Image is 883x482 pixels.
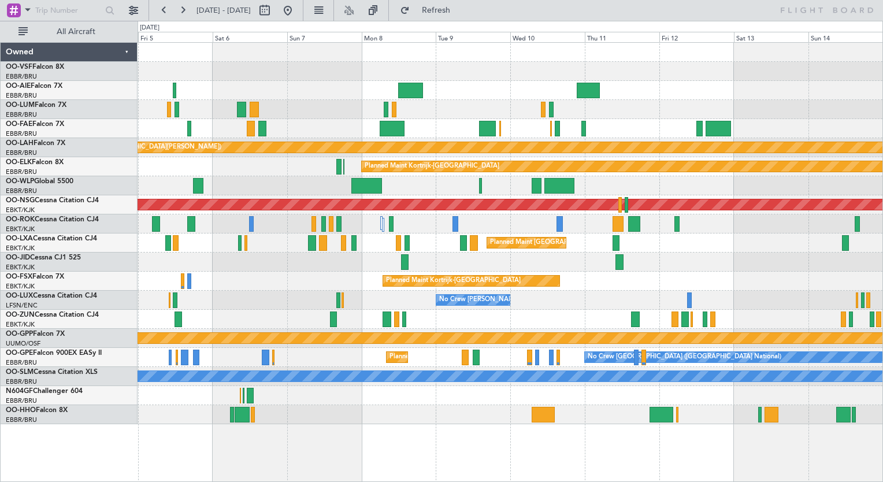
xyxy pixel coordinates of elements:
[6,273,32,280] span: OO-FSX
[6,244,35,253] a: EBKT/KJK
[6,91,37,100] a: EBBR/BRU
[6,159,64,166] a: OO-ELKFalcon 8X
[6,369,98,376] a: OO-SLMCessna Citation XLS
[6,121,64,128] a: OO-FAEFalcon 7X
[6,331,33,338] span: OO-GPP
[6,320,35,329] a: EBKT/KJK
[6,197,35,204] span: OO-NSG
[588,348,781,366] div: No Crew [GEOGRAPHIC_DATA] ([GEOGRAPHIC_DATA] National)
[6,216,99,223] a: OO-ROKCessna Citation CJ4
[6,416,37,424] a: EBBR/BRU
[6,129,37,138] a: EBBR/BRU
[6,178,34,185] span: OO-WLP
[510,32,585,42] div: Wed 10
[6,159,32,166] span: OO-ELK
[30,28,122,36] span: All Aircraft
[140,23,159,33] div: [DATE]
[6,301,38,310] a: LFSN/ENC
[6,273,64,280] a: OO-FSXFalcon 7X
[6,388,83,395] a: N604GFChallenger 604
[35,2,102,19] input: Trip Number
[6,235,33,242] span: OO-LXA
[6,292,97,299] a: OO-LUXCessna Citation CJ4
[6,254,30,261] span: OO-JID
[6,140,34,147] span: OO-LAH
[6,312,99,318] a: OO-ZUNCessna Citation CJ4
[6,206,35,214] a: EBKT/KJK
[6,339,40,348] a: UUMO/OSF
[196,5,251,16] span: [DATE] - [DATE]
[6,168,37,176] a: EBBR/BRU
[6,110,37,119] a: EBBR/BRU
[6,358,37,367] a: EBBR/BRU
[6,187,37,195] a: EBBR/BRU
[6,121,32,128] span: OO-FAE
[6,388,33,395] span: N604GF
[362,32,436,42] div: Mon 8
[412,6,461,14] span: Refresh
[6,292,33,299] span: OO-LUX
[6,377,37,386] a: EBBR/BRU
[6,216,35,223] span: OO-ROK
[659,32,734,42] div: Fri 12
[734,32,808,42] div: Sat 13
[6,72,37,81] a: EBBR/BRU
[6,407,68,414] a: OO-HHOFalcon 8X
[6,263,35,272] a: EBKT/KJK
[6,140,65,147] a: OO-LAHFalcon 7X
[6,149,37,157] a: EBBR/BRU
[395,1,464,20] button: Refresh
[386,272,521,290] div: Planned Maint Kortrijk-[GEOGRAPHIC_DATA]
[6,312,35,318] span: OO-ZUN
[389,348,599,366] div: Planned Maint [GEOGRAPHIC_DATA] ([GEOGRAPHIC_DATA] National)
[6,350,102,357] a: OO-GPEFalcon 900EX EASy II
[6,396,37,405] a: EBBR/BRU
[439,291,578,309] div: No Crew [PERSON_NAME] ([PERSON_NAME])
[138,32,213,42] div: Fri 5
[585,32,659,42] div: Thu 11
[6,350,33,357] span: OO-GPE
[13,23,125,41] button: All Aircraft
[808,32,883,42] div: Sun 14
[6,102,35,109] span: OO-LUM
[6,83,31,90] span: OO-AIE
[436,32,510,42] div: Tue 9
[6,64,64,71] a: OO-VSFFalcon 8X
[6,369,34,376] span: OO-SLM
[287,32,362,42] div: Sun 7
[365,158,499,175] div: Planned Maint Kortrijk-[GEOGRAPHIC_DATA]
[6,178,73,185] a: OO-WLPGlobal 5500
[6,83,62,90] a: OO-AIEFalcon 7X
[6,254,81,261] a: OO-JIDCessna CJ1 525
[490,234,699,251] div: Planned Maint [GEOGRAPHIC_DATA] ([GEOGRAPHIC_DATA] National)
[6,407,36,414] span: OO-HHO
[6,64,32,71] span: OO-VSF
[6,197,99,204] a: OO-NSGCessna Citation CJ4
[6,102,66,109] a: OO-LUMFalcon 7X
[213,32,287,42] div: Sat 6
[6,331,65,338] a: OO-GPPFalcon 7X
[6,282,35,291] a: EBKT/KJK
[6,235,97,242] a: OO-LXACessna Citation CJ4
[6,225,35,233] a: EBKT/KJK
